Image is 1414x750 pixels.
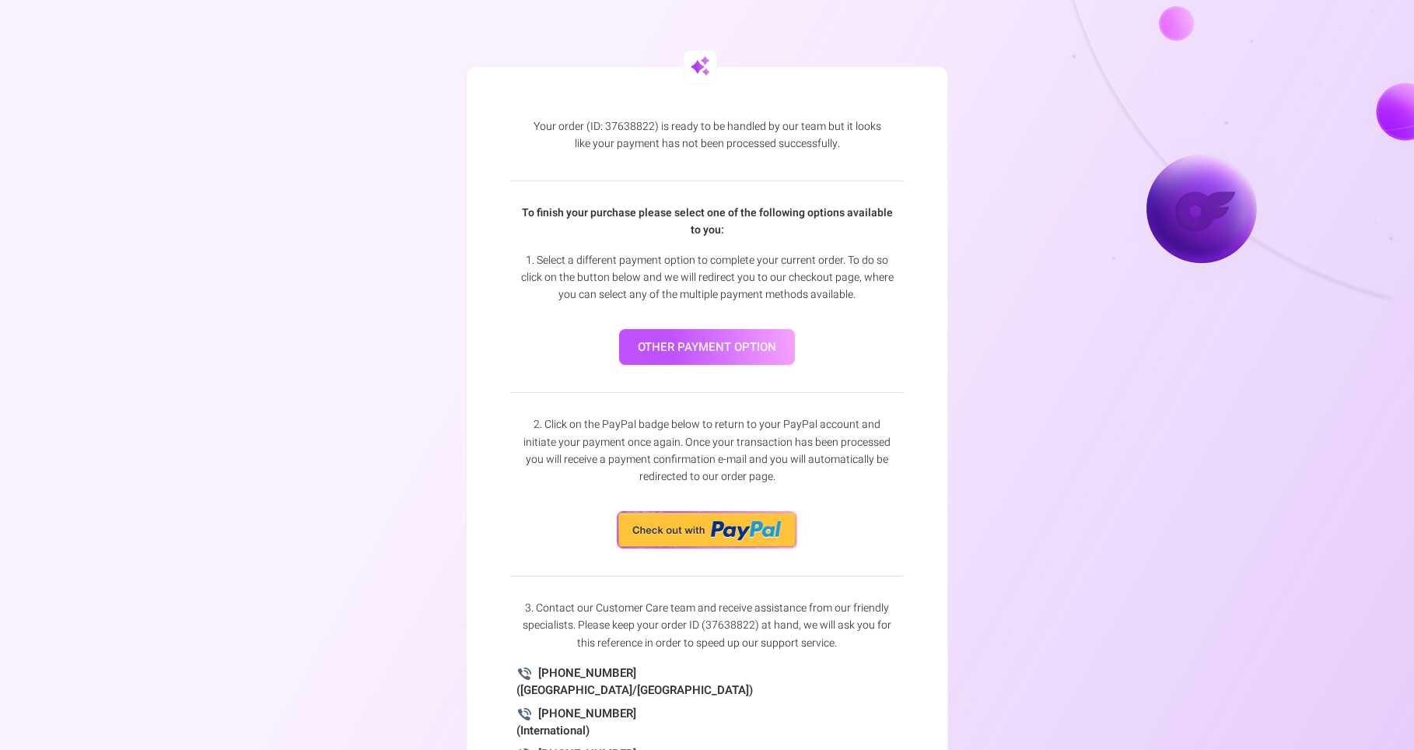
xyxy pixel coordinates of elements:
[619,329,795,366] a: other payment option
[617,511,797,548] img: paypal-button.png
[516,181,898,240] p: To finish your purchase please select one of the following options available to you:
[516,667,532,682] img: phone-icon.png
[516,705,636,740] a: [PHONE_NUMBER] (International)
[516,252,898,304] p: 1. Select a different payment option to complete your current order. To do so click on the button...
[516,393,898,486] p: 2. Click on the PayPal badge below to return to your PayPal account and initiate your payment onc...
[516,664,753,699] a: [PHONE_NUMBER] ([GEOGRAPHIC_DATA]/[GEOGRAPHIC_DATA])
[532,110,882,153] p: Your order (ID: 37638822) is ready to be handled by our team but it looks like your payment has n...
[516,577,898,652] p: 3. Contact our Customer Care team and receive assistance from our friendly specialists. Please ke...
[516,707,532,722] img: phone-icon.png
